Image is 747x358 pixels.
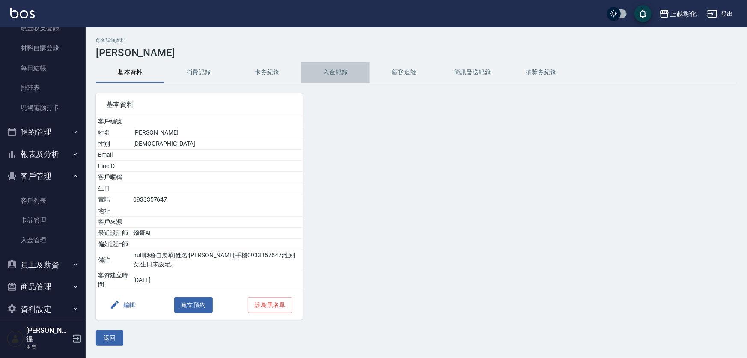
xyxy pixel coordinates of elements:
[96,172,131,183] td: 客戶暱稱
[131,194,303,205] td: 0933357647
[370,62,438,83] button: 顧客追蹤
[164,62,233,83] button: 消費記錄
[106,297,139,313] button: 編輯
[3,143,82,165] button: 報表及分析
[3,276,82,298] button: 商品管理
[26,326,70,343] h5: [PERSON_NAME]徨
[96,183,131,194] td: 生日
[656,5,700,23] button: 上越彰化
[96,194,131,205] td: 電話
[233,62,301,83] button: 卡券紀錄
[131,138,303,150] td: [DEMOGRAPHIC_DATA]
[96,250,131,270] td: 備註
[96,161,131,172] td: LineID
[131,270,303,290] td: [DATE]
[3,165,82,187] button: 客戶管理
[96,228,131,239] td: 最近設計師
[670,9,697,19] div: 上越彰化
[3,98,82,117] a: 現場電腦打卡
[7,330,24,347] img: Person
[248,297,292,313] button: 設為黑名單
[438,62,507,83] button: 簡訊發送紀錄
[3,191,82,211] a: 客戶列表
[3,58,82,78] a: 每日結帳
[96,270,131,290] td: 客資建立時間
[3,230,82,250] a: 入金管理
[507,62,575,83] button: 抽獎券紀錄
[96,217,131,228] td: 客戶來源
[634,5,652,22] button: save
[174,297,213,313] button: 建立預約
[96,62,164,83] button: 基本資料
[96,127,131,138] td: 姓名
[96,205,131,217] td: 地址
[3,78,82,98] a: 排班表
[131,250,303,270] td: null[轉移自展華]姓名:[PERSON_NAME];手機0933357647;性別女;生日未設定。
[96,330,123,346] button: 返回
[131,228,303,239] td: 鏹哥AI
[106,100,292,109] span: 基本資料
[10,8,35,18] img: Logo
[3,298,82,320] button: 資料設定
[96,239,131,250] td: 偏好設計師
[96,138,131,150] td: 性別
[96,47,737,59] h3: [PERSON_NAME]
[704,6,737,22] button: 登出
[3,254,82,276] button: 員工及薪資
[301,62,370,83] button: 入金紀錄
[3,121,82,143] button: 預約管理
[96,150,131,161] td: Email
[96,38,737,43] h2: 顧客詳細資料
[3,18,82,38] a: 現金收支登錄
[3,38,82,58] a: 材料自購登錄
[96,116,131,127] td: 客戶編號
[26,343,70,351] p: 主管
[3,211,82,230] a: 卡券管理
[131,127,303,138] td: [PERSON_NAME]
